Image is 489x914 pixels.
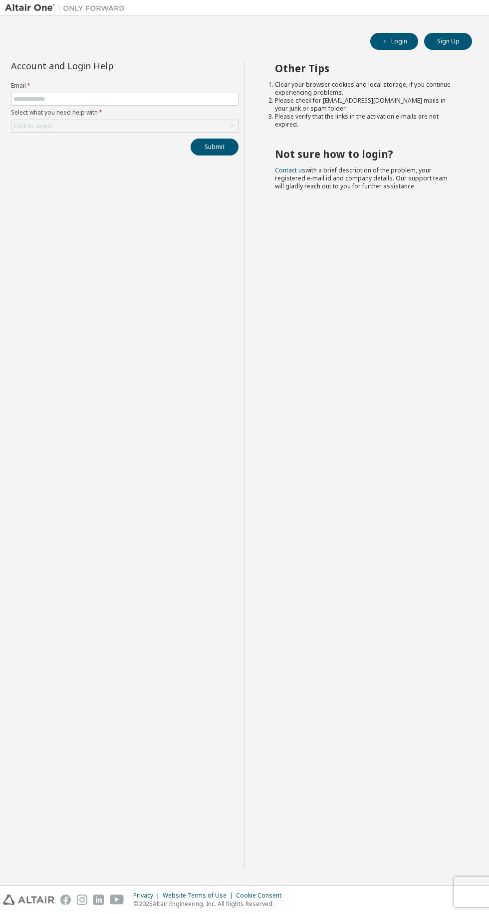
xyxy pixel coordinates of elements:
[163,892,236,900] div: Website Terms of Use
[11,82,239,90] label: Email
[424,33,472,50] button: Sign Up
[11,109,239,117] label: Select what you need help with
[110,895,124,905] img: youtube.svg
[275,62,454,75] h2: Other Tips
[93,895,104,905] img: linkedin.svg
[275,166,305,174] a: Contact us
[11,120,238,132] div: Click to select
[13,122,52,130] div: Click to select
[77,895,87,905] img: instagram.svg
[133,892,163,900] div: Privacy
[60,895,71,905] img: facebook.svg
[275,81,454,97] li: Clear your browser cookies and local storage, if you continue experiencing problems.
[275,97,454,113] li: Please check for [EMAIL_ADDRESS][DOMAIN_NAME] mails in your junk or spam folder.
[275,148,454,160] h2: Not sure how to login?
[275,113,454,129] li: Please verify that the links in the activation e-mails are not expired.
[133,900,287,908] p: © 2025 Altair Engineering, Inc. All Rights Reserved.
[11,62,193,70] div: Account and Login Help
[191,139,239,155] button: Submit
[275,166,448,190] span: with a brief description of the problem, your registered e-mail id and company details. Our suppo...
[5,3,130,13] img: Altair One
[370,33,418,50] button: Login
[236,892,287,900] div: Cookie Consent
[3,895,54,905] img: altair_logo.svg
